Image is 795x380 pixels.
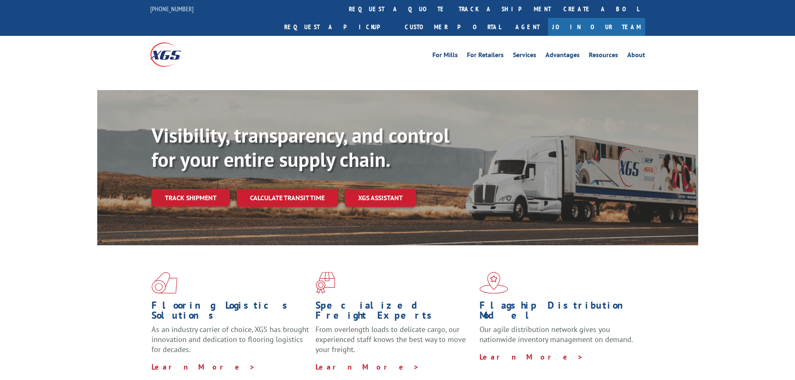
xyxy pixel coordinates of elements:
[278,18,399,36] a: Request a pickup
[151,122,449,172] b: Visibility, transparency, and control for your entire supply chain.
[480,300,637,325] h1: Flagship Distribution Model
[151,325,309,354] span: As an industry carrier of choice, XGS has brought innovation and dedication to flooring logistics...
[627,52,645,61] a: About
[480,325,633,344] span: Our agile distribution network gives you nationwide inventory management on demand.
[548,18,645,36] a: Join Our Team
[467,52,504,61] a: For Retailers
[315,300,473,325] h1: Specialized Freight Experts
[345,189,416,207] a: XGS ASSISTANT
[399,18,507,36] a: Customer Portal
[315,272,335,294] img: xgs-icon-focused-on-flooring-red
[480,352,583,362] a: Learn More >
[507,18,548,36] a: Agent
[151,272,177,294] img: xgs-icon-total-supply-chain-intelligence-red
[151,362,255,372] a: Learn More >
[151,300,309,325] h1: Flooring Logistics Solutions
[432,52,458,61] a: For Mills
[150,5,194,13] a: [PHONE_NUMBER]
[315,325,473,362] p: From overlength loads to delicate cargo, our experienced staff knows the best way to move your fr...
[513,52,536,61] a: Services
[480,272,508,294] img: xgs-icon-flagship-distribution-model-red
[545,52,580,61] a: Advantages
[315,362,419,372] a: Learn More >
[237,189,338,207] a: Calculate transit time
[151,189,230,206] a: Track shipment
[589,52,618,61] a: Resources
